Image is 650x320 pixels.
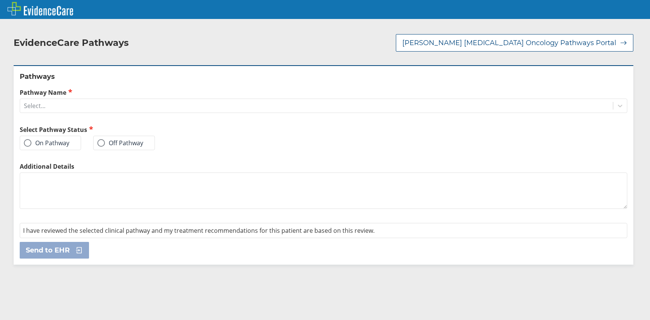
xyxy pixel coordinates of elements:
button: Send to EHR [20,242,89,259]
label: Off Pathway [97,139,143,147]
h2: Pathways [20,72,627,81]
label: On Pathway [24,139,69,147]
label: Additional Details [20,162,627,171]
button: [PERSON_NAME] [MEDICAL_DATA] Oncology Pathways Portal [396,34,633,52]
label: Pathway Name [20,88,627,97]
div: Select... [24,102,45,110]
span: Send to EHR [26,246,70,255]
h2: EvidenceCare Pathways [14,37,129,49]
span: [PERSON_NAME] [MEDICAL_DATA] Oncology Pathways Portal [402,38,616,47]
h2: Select Pathway Status [20,125,320,134]
img: EvidenceCare [8,2,73,16]
span: I have reviewed the selected clinical pathway and my treatment recommendations for this patient a... [23,226,375,235]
